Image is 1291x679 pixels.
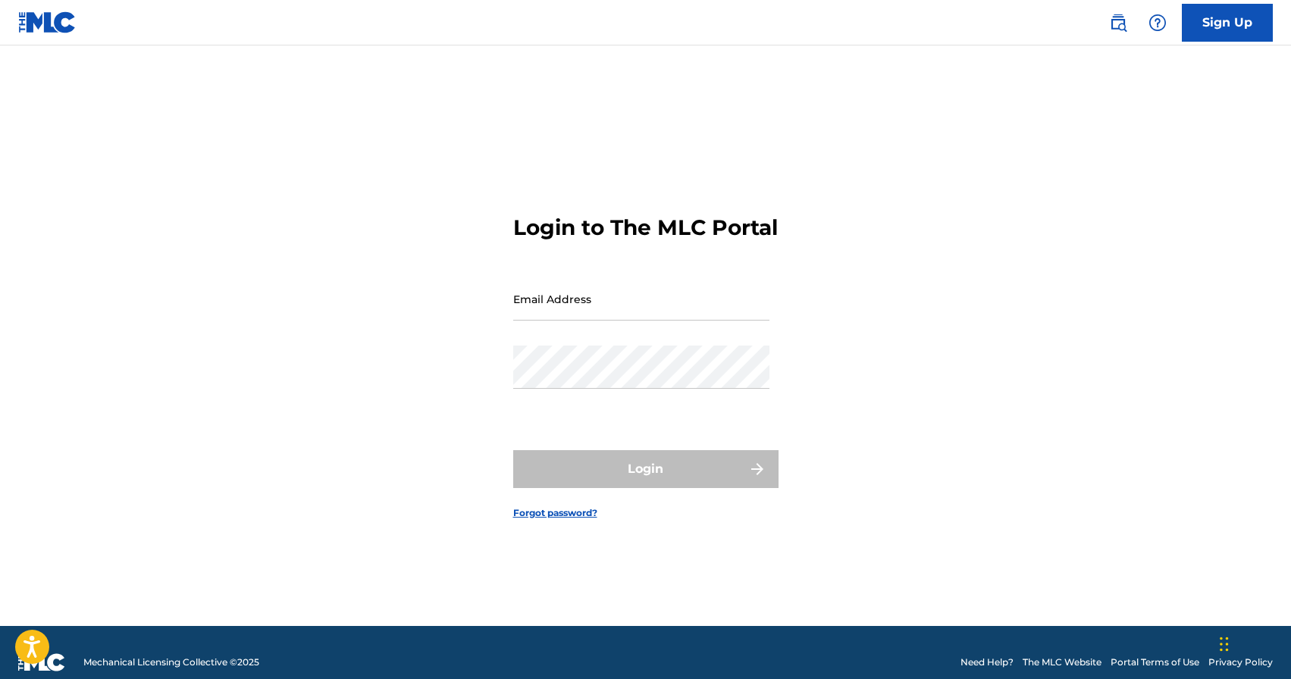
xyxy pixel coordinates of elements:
a: Forgot password? [513,506,597,520]
iframe: Chat Widget [1215,606,1291,679]
div: Перетащить [1220,621,1229,667]
img: search [1109,14,1127,32]
a: Privacy Policy [1208,656,1273,669]
div: Help [1142,8,1173,38]
a: Need Help? [960,656,1014,669]
a: Portal Terms of Use [1111,656,1199,669]
a: Public Search [1103,8,1133,38]
a: Sign Up [1182,4,1273,42]
div: Виджет чата [1215,606,1291,679]
a: The MLC Website [1023,656,1101,669]
h3: Login to The MLC Portal [513,214,778,241]
img: MLC Logo [18,11,77,33]
span: Mechanical Licensing Collective © 2025 [83,656,259,669]
img: help [1148,14,1167,32]
img: logo [18,653,65,671]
